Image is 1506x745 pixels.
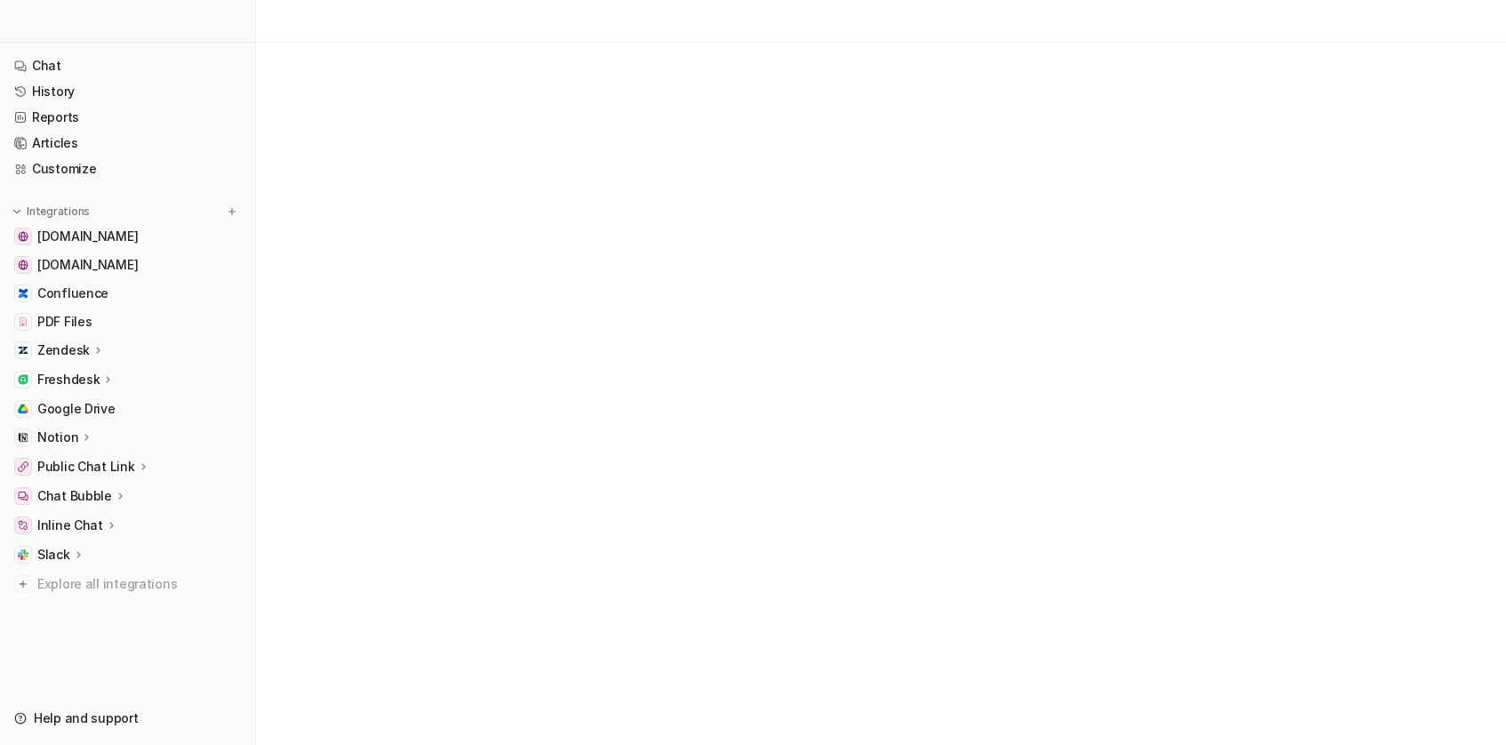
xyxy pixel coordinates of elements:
[7,79,248,104] a: History
[226,205,238,218] img: menu_add.svg
[7,572,248,597] a: Explore all integrations
[37,546,70,564] p: Slack
[37,458,135,476] p: Public Chat Link
[37,228,138,245] span: [DOMAIN_NAME]
[7,252,248,277] a: www.atlassian.com[DOMAIN_NAME]
[18,260,28,270] img: www.atlassian.com
[37,256,138,274] span: [DOMAIN_NAME]
[7,224,248,249] a: www.airbnb.com[DOMAIN_NAME]
[7,309,248,334] a: PDF FilesPDF Files
[18,491,28,501] img: Chat Bubble
[18,461,28,472] img: Public Chat Link
[11,205,23,218] img: expand menu
[18,432,28,443] img: Notion
[7,281,248,306] a: ConfluenceConfluence
[37,284,108,302] span: Confluence
[7,53,248,78] a: Chat
[18,374,28,385] img: Freshdesk
[37,313,92,331] span: PDF Files
[37,341,90,359] p: Zendesk
[18,404,28,414] img: Google Drive
[37,429,78,446] p: Notion
[7,397,248,421] a: Google DriveGoogle Drive
[18,520,28,531] img: Inline Chat
[7,203,95,220] button: Integrations
[37,400,116,418] span: Google Drive
[37,371,100,389] p: Freshdesk
[7,706,248,731] a: Help and support
[18,549,28,560] img: Slack
[18,316,28,327] img: PDF Files
[18,231,28,242] img: www.airbnb.com
[27,204,90,219] p: Integrations
[37,487,112,505] p: Chat Bubble
[37,570,241,598] span: Explore all integrations
[7,131,248,156] a: Articles
[14,575,32,593] img: explore all integrations
[37,517,103,534] p: Inline Chat
[18,288,28,299] img: Confluence
[18,345,28,356] img: Zendesk
[7,156,248,181] a: Customize
[7,105,248,130] a: Reports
